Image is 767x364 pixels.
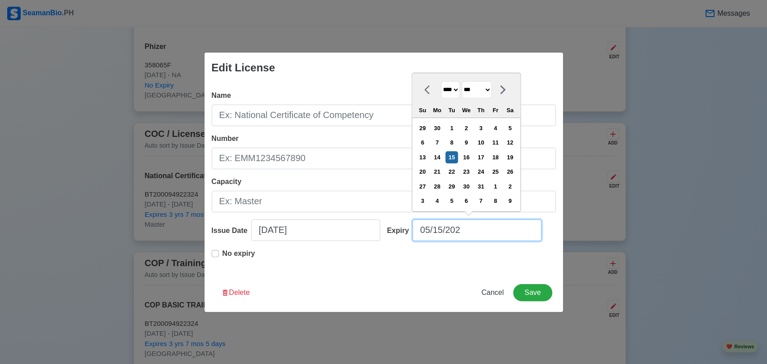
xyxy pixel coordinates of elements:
div: Th [475,104,487,116]
div: Choose Tuesday, May 1st, 2029 [446,122,458,134]
button: Cancel [475,284,510,301]
div: Choose Saturday, May 19th, 2029 [504,151,516,163]
div: Choose Thursday, May 17th, 2029 [475,151,487,163]
div: Choose Sunday, May 27th, 2029 [417,180,429,193]
span: Cancel [481,289,504,296]
span: Name [212,92,231,99]
div: Choose Tuesday, May 15th, 2029 [446,151,458,163]
div: Choose Wednesday, May 30th, 2029 [460,180,472,193]
input: Ex: EMM1234567890 [212,148,556,169]
div: Choose Saturday, May 26th, 2029 [504,166,516,178]
div: Choose Sunday, May 13th, 2029 [417,151,429,163]
div: Choose Monday, May 21st, 2029 [431,166,443,178]
div: Choose Friday, May 25th, 2029 [489,166,501,178]
div: Choose Sunday, May 6th, 2029 [417,136,429,149]
div: Choose Monday, May 28th, 2029 [431,180,443,193]
p: No expiry [222,248,255,259]
div: Choose Saturday, June 9th, 2029 [504,195,516,207]
div: Choose Wednesday, May 23rd, 2029 [460,166,472,178]
div: Choose Friday, May 4th, 2029 [489,122,501,134]
div: Choose Friday, June 8th, 2029 [489,195,501,207]
div: Choose Tuesday, May 22nd, 2029 [446,166,458,178]
input: Ex: National Certificate of Competency [212,105,556,126]
div: Edit License [212,60,275,76]
div: We [460,104,472,116]
div: Choose Monday, June 4th, 2029 [431,195,443,207]
div: Choose Sunday, May 20th, 2029 [417,166,429,178]
div: Choose Monday, May 7th, 2029 [431,136,443,149]
input: Ex: Master [212,191,556,212]
div: Choose Wednesday, May 9th, 2029 [460,136,472,149]
div: Choose Friday, May 11th, 2029 [489,136,501,149]
div: Choose Wednesday, June 6th, 2029 [460,195,472,207]
div: Expiry [387,225,412,236]
button: Delete [215,284,256,301]
div: Choose Thursday, June 7th, 2029 [475,195,487,207]
div: Choose Monday, April 30th, 2029 [431,122,443,134]
span: Capacity [212,178,242,185]
div: Choose Sunday, April 29th, 2029 [417,122,429,134]
div: Choose Tuesday, May 8th, 2029 [446,136,458,149]
div: Choose Tuesday, May 29th, 2029 [446,180,458,193]
div: month 2029-05 [415,121,518,208]
div: Choose Thursday, May 31st, 2029 [475,180,487,193]
div: Choose Friday, June 1st, 2029 [489,180,501,193]
span: Number [212,135,239,142]
div: Choose Saturday, June 2nd, 2029 [504,180,516,193]
div: Choose Saturday, May 5th, 2029 [504,122,516,134]
div: Issue Date [212,225,251,236]
div: Choose Thursday, May 10th, 2029 [475,136,487,149]
div: Choose Thursday, May 24th, 2029 [475,166,487,178]
div: Choose Tuesday, June 5th, 2029 [446,195,458,207]
div: Mo [431,104,443,116]
div: Choose Friday, May 18th, 2029 [489,151,501,163]
div: Choose Wednesday, May 16th, 2029 [460,151,472,163]
div: Su [417,104,429,116]
div: Choose Sunday, June 3rd, 2029 [417,195,429,207]
div: Choose Monday, May 14th, 2029 [431,151,443,163]
div: Tu [446,104,458,116]
div: Choose Saturday, May 12th, 2029 [504,136,516,149]
div: Choose Wednesday, May 2nd, 2029 [460,122,472,134]
div: Sa [504,104,516,116]
div: Fr [489,104,501,116]
button: Save [513,284,552,301]
div: Choose Thursday, May 3rd, 2029 [475,122,487,134]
